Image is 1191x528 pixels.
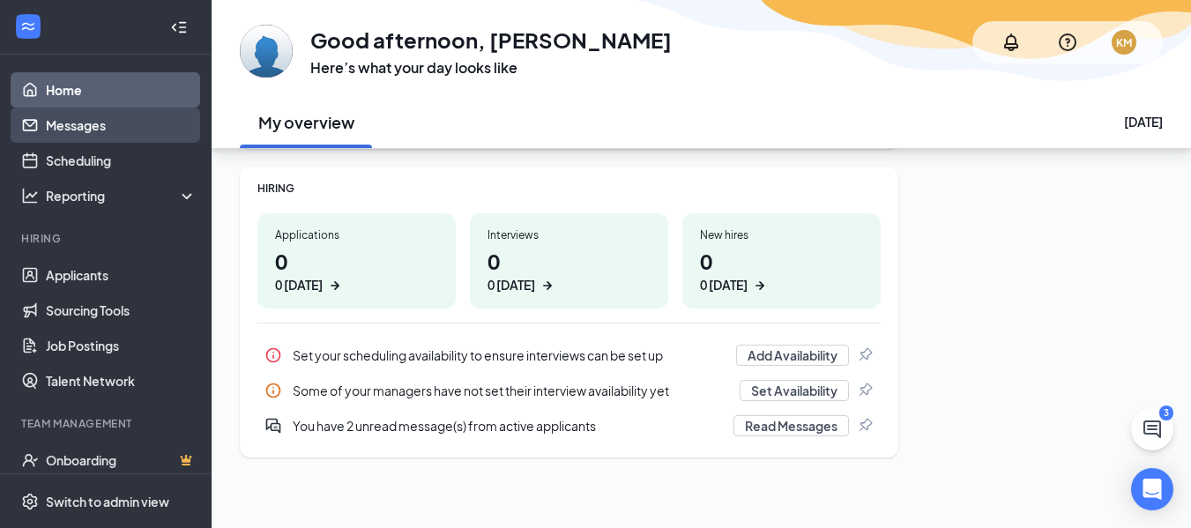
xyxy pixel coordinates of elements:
[470,213,668,309] a: Interviews00 [DATE]ArrowRight
[46,363,197,398] a: Talent Network
[257,408,881,443] a: DoubleChatActiveYou have 2 unread message(s) from active applicantsRead MessagesPin
[170,19,188,36] svg: Collapse
[488,246,651,294] h1: 0
[1124,113,1163,130] div: [DATE]
[46,328,197,363] a: Job Postings
[257,373,881,408] a: InfoSome of your managers have not set their interview availability yetSet AvailabilityPin
[1001,32,1022,53] svg: Notifications
[539,277,556,294] svg: ArrowRight
[240,25,293,78] img: Kyle Mason
[856,382,874,399] svg: Pin
[21,187,39,205] svg: Analysis
[856,346,874,364] svg: Pin
[682,213,881,309] a: New hires00 [DATE]ArrowRight
[1131,468,1173,510] div: Open Intercom Messenger
[19,18,37,35] svg: WorkstreamLogo
[46,187,197,205] div: Reporting
[751,277,769,294] svg: ArrowRight
[46,493,169,510] div: Switch to admin view
[856,417,874,435] svg: Pin
[264,382,282,399] svg: Info
[21,231,193,246] div: Hiring
[293,346,726,364] div: Set your scheduling availability to ensure interviews can be set up
[257,338,881,373] a: InfoSet your scheduling availability to ensure interviews can be set upAdd AvailabilityPin
[46,143,197,178] a: Scheduling
[310,58,672,78] h3: Here’s what your day looks like
[310,25,672,55] h1: Good afternoon, [PERSON_NAME]
[326,277,344,294] svg: ArrowRight
[488,276,535,294] div: 0 [DATE]
[257,213,456,309] a: Applications00 [DATE]ArrowRight
[264,346,282,364] svg: Info
[733,415,849,436] button: Read Messages
[736,345,849,366] button: Add Availability
[21,416,193,431] div: Team Management
[257,408,881,443] div: You have 2 unread message(s) from active applicants
[257,181,881,196] div: HIRING
[488,227,651,242] div: Interviews
[1142,419,1163,440] svg: ChatActive
[1159,405,1173,420] div: 3
[46,108,197,143] a: Messages
[1057,32,1078,53] svg: QuestionInfo
[1116,35,1132,50] div: KM
[275,276,323,294] div: 0 [DATE]
[46,442,197,478] a: OnboardingCrown
[293,417,723,435] div: You have 2 unread message(s) from active applicants
[257,338,881,373] div: Set your scheduling availability to ensure interviews can be set up
[700,246,863,294] h1: 0
[21,493,39,510] svg: Settings
[700,227,863,242] div: New hires
[700,276,748,294] div: 0 [DATE]
[1131,408,1173,450] button: ChatActive
[46,293,197,328] a: Sourcing Tools
[46,72,197,108] a: Home
[257,373,881,408] div: Some of your managers have not set their interview availability yet
[275,227,438,242] div: Applications
[46,257,197,293] a: Applicants
[258,111,354,133] h2: My overview
[740,380,849,401] button: Set Availability
[275,246,438,294] h1: 0
[264,417,282,435] svg: DoubleChatActive
[293,382,729,399] div: Some of your managers have not set their interview availability yet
